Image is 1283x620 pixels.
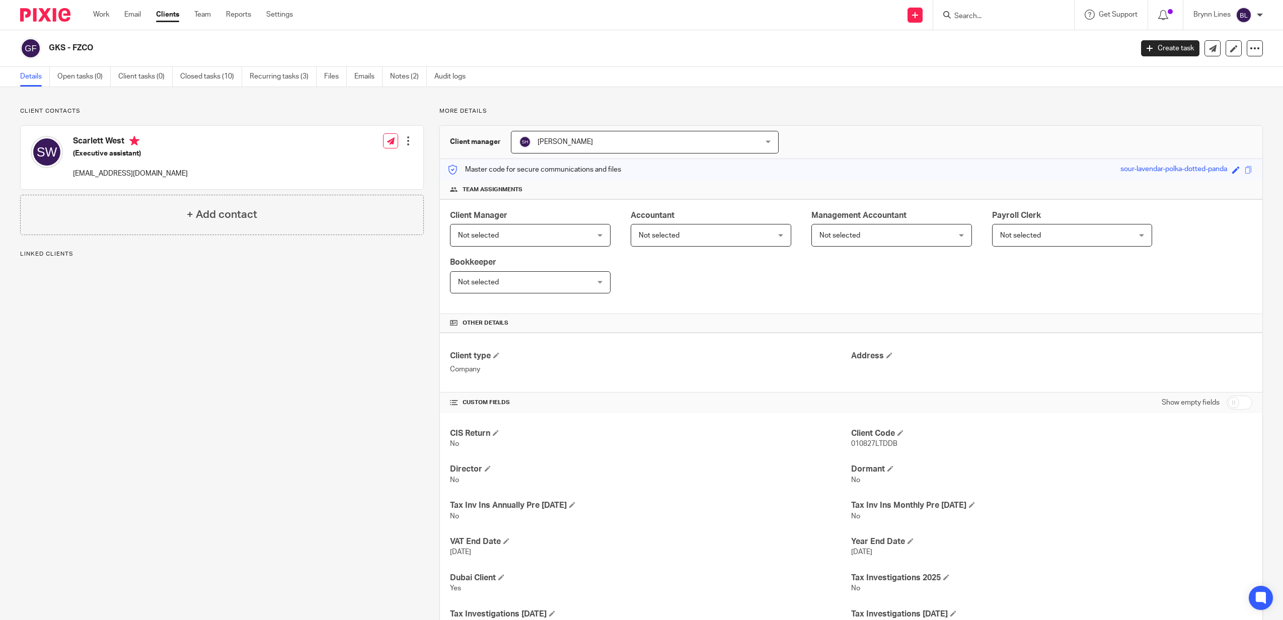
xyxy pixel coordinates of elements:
h4: Tax Investigations 2025 [851,573,1252,583]
img: svg%3E [31,136,63,168]
h4: Client Code [851,428,1252,439]
span: Yes [450,585,461,592]
a: Email [124,10,141,20]
h4: Dormant [851,464,1252,475]
p: Company [450,364,851,374]
a: Audit logs [434,67,473,87]
p: Master code for secure communications and files [447,165,621,175]
span: Management Accountant [811,211,907,219]
span: No [851,477,860,484]
a: Open tasks (0) [57,67,111,87]
h3: Client manager [450,137,501,147]
p: [EMAIL_ADDRESS][DOMAIN_NAME] [73,169,188,179]
span: No [450,513,459,520]
img: svg%3E [1236,7,1252,23]
span: Not selected [819,232,860,239]
a: Recurring tasks (3) [250,67,317,87]
img: svg%3E [20,38,41,59]
span: Payroll Clerk [992,211,1041,219]
a: Work [93,10,109,20]
span: [DATE] [851,549,872,556]
a: Team [194,10,211,20]
span: No [851,513,860,520]
span: Not selected [458,232,499,239]
h4: Tax Investigations [DATE] [450,609,851,619]
a: Settings [266,10,293,20]
a: Files [324,67,347,87]
span: No [450,477,459,484]
span: Bookkeeper [450,258,496,266]
h4: Client type [450,351,851,361]
img: svg%3E [519,136,531,148]
h4: Scarlett West [73,136,188,148]
a: Clients [156,10,179,20]
p: Client contacts [20,107,424,115]
span: Client Manager [450,211,507,219]
h4: CUSTOM FIELDS [450,399,851,407]
h4: + Add contact [187,207,257,222]
i: Primary [129,136,139,146]
span: Not selected [458,279,499,286]
h4: CIS Return [450,428,851,439]
h4: Dubai Client [450,573,851,583]
h4: Year End Date [851,536,1252,547]
input: Search [953,12,1044,21]
span: Other details [463,319,508,327]
a: Details [20,67,50,87]
h4: Tax Inv Ins Annually Pre [DATE] [450,500,851,511]
span: No [851,585,860,592]
h5: (Executive assistant) [73,148,188,159]
span: Not selected [1000,232,1041,239]
a: Notes (2) [390,67,427,87]
span: [DATE] [450,549,471,556]
h4: Director [450,464,851,475]
span: Get Support [1099,11,1138,18]
div: sour-lavendar-polka-dotted-panda [1120,164,1227,176]
p: Brynn Lines [1193,10,1231,20]
span: Not selected [639,232,680,239]
span: Accountant [631,211,674,219]
span: [PERSON_NAME] [538,138,593,145]
a: Emails [354,67,383,87]
a: Reports [226,10,251,20]
h2: GKS - FZCO [49,43,911,53]
a: Create task [1141,40,1199,56]
label: Show empty fields [1162,398,1220,408]
h4: Tax Investigations [DATE] [851,609,1252,619]
p: More details [439,107,1263,115]
span: Team assignments [463,186,522,194]
span: No [450,440,459,447]
p: Linked clients [20,250,424,258]
h4: Address [851,351,1252,361]
a: Client tasks (0) [118,67,173,87]
a: Closed tasks (10) [180,67,242,87]
h4: VAT End Date [450,536,851,547]
img: Pixie [20,8,70,22]
h4: Tax Inv Ins Monthly Pre [DATE] [851,500,1252,511]
span: 010827LTDDB [851,440,897,447]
